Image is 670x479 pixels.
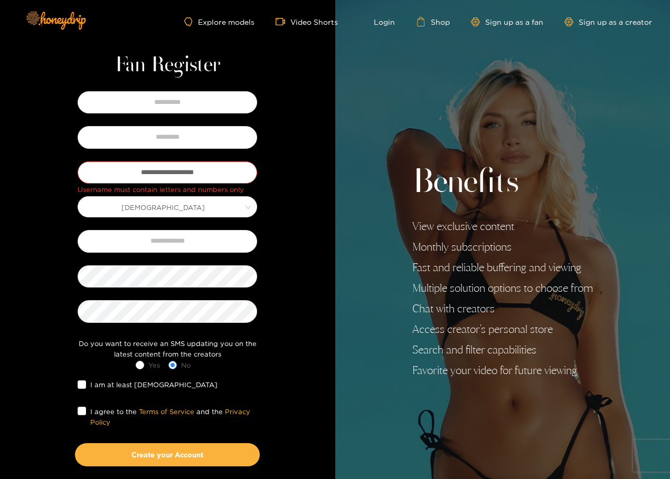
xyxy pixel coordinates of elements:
li: Search and filter capabilities [412,343,593,356]
span: I am at least [DEMOGRAPHIC_DATA] [86,379,222,390]
a: Shop [416,17,450,26]
li: Fast and reliable buffering and viewing [412,261,593,274]
li: Multiple solution options to choose from [412,282,593,294]
a: Sign up as a creator [564,17,652,26]
a: Terms of Service [139,408,194,415]
li: Access creator's personal store [412,323,593,336]
li: Favorite your video for future viewing [412,364,593,377]
a: Explore models [184,17,254,26]
li: View exclusive content [412,220,593,233]
span: Yes [144,360,164,370]
h1: Fan Register [115,53,220,78]
a: Login [359,17,395,26]
span: video-camera [276,17,290,26]
h2: Benefits [412,163,593,203]
li: Monthly subscriptions [412,241,593,253]
button: Create your Account [75,443,260,466]
div: Do you want to receive an SMS updating you on the latest content from the creators [75,338,260,360]
a: Sign up as a fan [471,17,543,26]
span: No [177,360,195,370]
div: Username must contain letters and numbers only [78,184,257,195]
a: Video Shorts [276,17,338,26]
li: Chat with creators [412,302,593,315]
span: Male [78,199,257,214]
span: I agree to the and the [86,406,257,428]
